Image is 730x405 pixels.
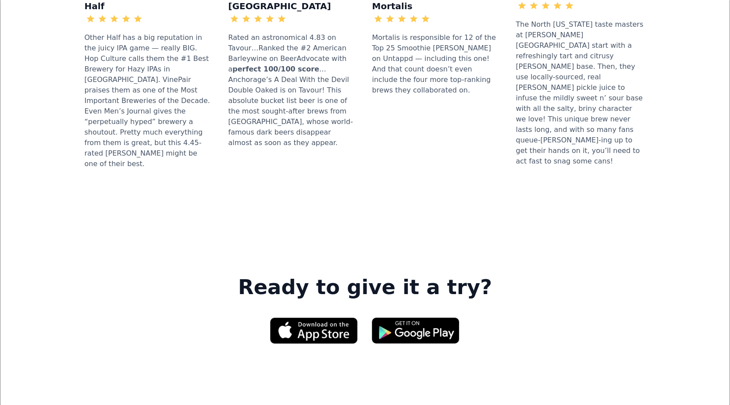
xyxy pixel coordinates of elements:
[144,14,160,24] div: 4.45
[516,15,646,171] div: The North [US_STATE] taste masters at [PERSON_NAME][GEOGRAPHIC_DATA] start with a refreshingly ta...
[575,0,591,11] div: 3.46
[85,28,214,174] div: Other Half has a big reputation in the juicy IPA game — really BIG. Hop Culture calls them the #1...
[288,14,303,24] div: 4.83
[238,275,492,300] strong: Ready to give it a try?
[232,65,319,73] strong: perfect 100/100 score
[372,28,502,100] div: Mortalis is responsible for 12 of the Top 25 Smoothie [PERSON_NAME] on Untappd — including this o...
[228,28,358,153] div: Rated an astronomical 4.83 on Tavour…Ranked the #2 American Barleywine on BeerAdvocate with a …An...
[431,14,447,24] div: 4.48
